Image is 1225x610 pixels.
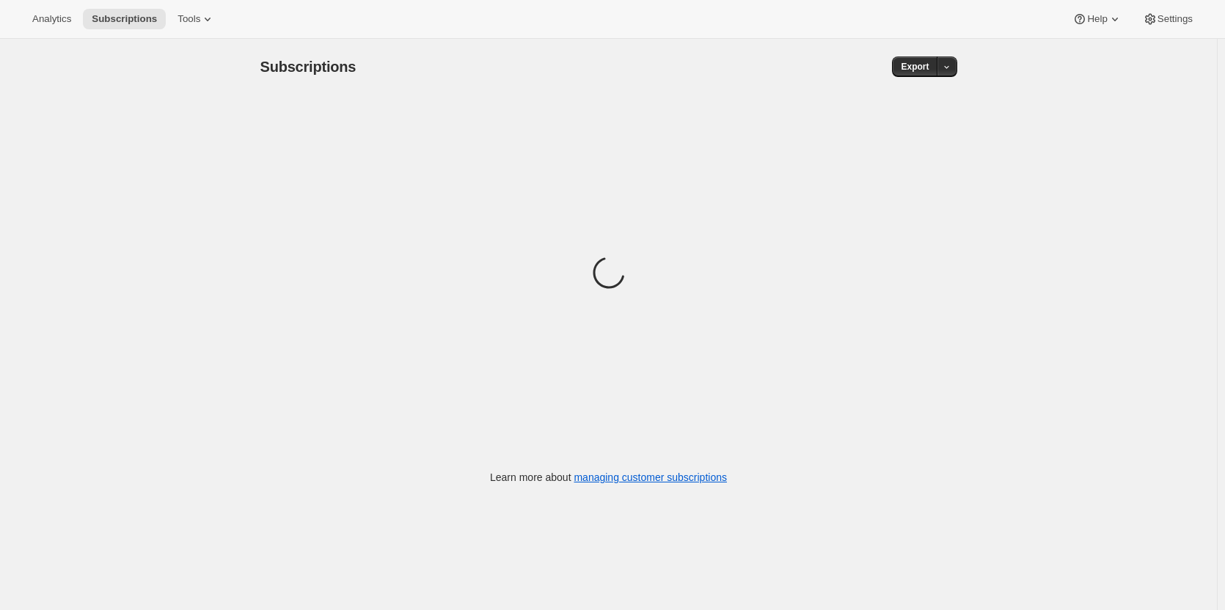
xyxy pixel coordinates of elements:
[92,13,157,25] span: Subscriptions
[260,59,356,75] span: Subscriptions
[892,56,937,77] button: Export
[83,9,166,29] button: Subscriptions
[901,61,929,73] span: Export
[1064,9,1130,29] button: Help
[1134,9,1202,29] button: Settings
[490,470,727,485] p: Learn more about
[1158,13,1193,25] span: Settings
[32,13,71,25] span: Analytics
[169,9,224,29] button: Tools
[574,471,727,483] a: managing customer subscriptions
[1087,13,1107,25] span: Help
[23,9,80,29] button: Analytics
[178,13,200,25] span: Tools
